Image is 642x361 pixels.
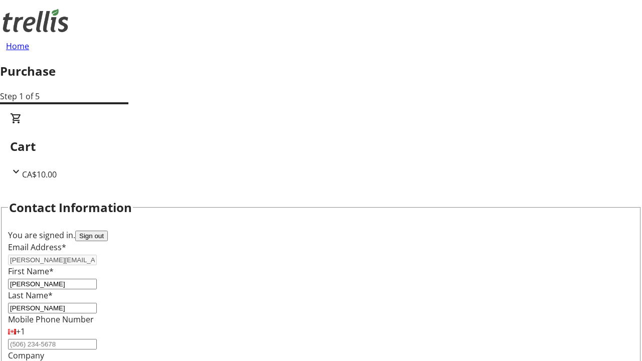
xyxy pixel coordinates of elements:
h2: Contact Information [9,199,132,217]
button: Sign out [75,231,108,241]
label: Email Address* [8,242,66,253]
label: First Name* [8,266,54,277]
label: Last Name* [8,290,53,301]
label: Company [8,350,44,361]
div: You are signed in. [8,229,634,241]
input: (506) 234-5678 [8,339,97,349]
span: CA$10.00 [22,169,57,180]
label: Mobile Phone Number [8,314,94,325]
h2: Cart [10,137,632,155]
div: CartCA$10.00 [10,112,632,180]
